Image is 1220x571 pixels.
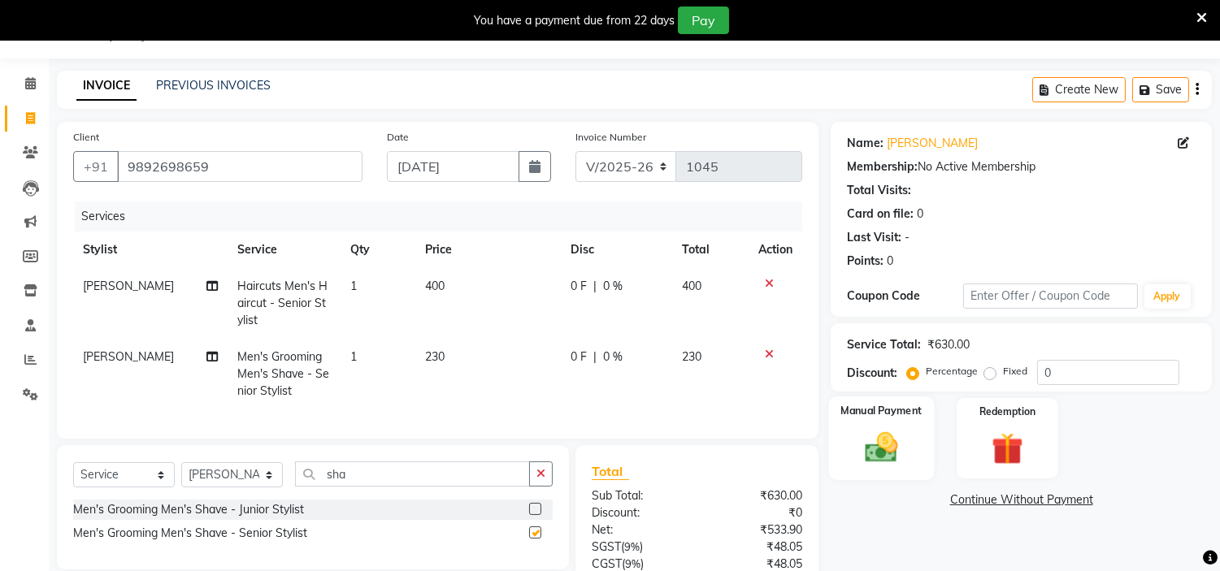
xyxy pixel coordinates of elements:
button: Save [1132,77,1189,102]
span: 1 [350,279,357,293]
input: Search by Name/Mobile/Email/Code [117,151,363,182]
div: Name: [847,135,884,152]
img: _gift.svg [982,429,1033,469]
button: +91 [73,151,119,182]
label: Fixed [1003,364,1027,379]
th: Action [749,231,802,268]
div: ₹533.90 [697,521,815,539]
input: Enter Offer / Coupon Code [963,283,1137,309]
span: 400 [425,279,445,293]
label: Client [73,130,99,145]
span: 0 % [603,278,623,295]
span: 9% [625,557,640,570]
div: Discount: [580,504,697,521]
span: 230 [425,349,445,364]
div: Total Visits: [847,182,911,199]
div: ( ) [580,539,697,556]
span: Total [592,463,629,480]
div: 0 [917,205,923,223]
span: | [593,348,597,366]
th: Stylist [73,231,228,268]
label: Redemption [979,404,1035,419]
span: Men's Grooming Men's Shave - Senior Stylist [238,349,330,398]
th: Total [673,231,749,268]
span: 230 [683,349,702,364]
div: Last Visit: [847,229,901,246]
div: ₹630.00 [697,487,815,504]
span: 0 F [571,348,587,366]
img: _cash.svg [855,429,909,467]
label: Invoice Number [575,130,646,145]
div: 0 [887,253,893,270]
label: Date [387,130,409,145]
span: [PERSON_NAME] [83,349,174,364]
span: CGST [592,556,622,571]
div: Membership: [847,158,918,175]
div: Men's Grooming Men's Shave - Senior Stylist [73,525,307,542]
th: Qty [341,231,415,268]
span: | [593,278,597,295]
div: - [905,229,910,246]
div: ₹48.05 [697,539,815,556]
span: SGST [592,539,621,554]
div: Net: [580,521,697,539]
span: Haircuts Men's Haircut - Senior Stylist [238,279,328,327]
div: Card on file: [847,205,914,223]
a: Continue Without Payment [834,491,1209,508]
div: Services [75,201,814,231]
span: 1 [350,349,357,364]
div: ₹630.00 [927,336,970,353]
div: Coupon Code [847,288,963,305]
span: [PERSON_NAME] [83,279,174,293]
a: PREVIOUS INVOICES [156,78,271,93]
label: Percentage [926,364,978,379]
label: Manual Payment [841,403,923,418]
div: Sub Total: [580,487,697,504]
span: 0 F [571,278,587,295]
a: INVOICE [76,71,137,101]
th: Disc [561,231,672,268]
th: Price [415,231,561,268]
th: Service [228,231,341,268]
div: Service Total: [847,336,921,353]
div: No Active Membership [847,158,1196,175]
a: [PERSON_NAME] [887,135,978,152]
span: 0 % [603,348,623,366]
input: Search or Scan [295,461,530,487]
button: Pay [678,6,729,34]
div: You have a payment due from 22 days [474,12,675,29]
button: Apply [1144,284,1191,309]
span: 400 [683,279,702,293]
div: Discount: [847,365,897,382]
div: Men's Grooming Men's Shave - Junior Stylist [73,501,304,518]
div: ₹0 [697,504,815,521]
span: 9% [624,540,640,553]
button: Create New [1032,77,1126,102]
div: Points: [847,253,884,270]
